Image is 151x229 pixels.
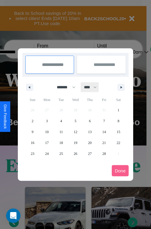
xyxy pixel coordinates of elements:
[83,148,97,159] button: 27
[45,126,49,137] span: 10
[111,137,126,148] button: 22
[102,126,106,137] span: 14
[25,116,40,126] button: 2
[102,148,106,159] span: 28
[83,116,97,126] button: 6
[117,116,119,126] span: 8
[54,95,68,105] span: Tue
[111,116,126,126] button: 8
[97,137,111,148] button: 21
[46,116,48,126] span: 3
[54,148,68,159] button: 25
[74,137,77,148] span: 19
[74,148,77,159] span: 26
[111,126,126,137] button: 15
[32,126,34,137] span: 9
[97,148,111,159] button: 28
[74,126,77,137] span: 12
[59,148,63,159] span: 25
[103,116,105,126] span: 7
[88,137,92,148] span: 20
[54,126,68,137] button: 11
[25,126,40,137] button: 9
[40,137,54,148] button: 17
[97,95,111,105] span: Fri
[25,148,40,159] button: 23
[111,105,126,116] button: 1
[68,137,82,148] button: 19
[97,126,111,137] button: 14
[88,148,92,159] span: 27
[112,165,129,176] button: Done
[32,116,34,126] span: 2
[54,137,68,148] button: 18
[117,137,120,148] span: 22
[60,116,62,126] span: 4
[25,95,40,105] span: Sun
[68,126,82,137] button: 12
[40,116,54,126] button: 3
[31,148,34,159] span: 23
[88,126,92,137] span: 13
[97,116,111,126] button: 7
[31,137,34,148] span: 16
[75,116,76,126] span: 5
[83,95,97,105] span: Thu
[102,137,106,148] span: 21
[68,116,82,126] button: 5
[83,137,97,148] button: 20
[111,95,126,105] span: Sat
[45,137,49,148] span: 17
[59,126,63,137] span: 11
[68,148,82,159] button: 26
[40,95,54,105] span: Mon
[40,148,54,159] button: 24
[40,126,54,137] button: 10
[3,104,7,129] div: Give Feedback
[68,95,82,105] span: Wed
[117,105,119,116] span: 1
[83,126,97,137] button: 13
[54,116,68,126] button: 4
[25,137,40,148] button: 16
[45,148,49,159] span: 24
[6,208,21,223] iframe: Intercom live chat
[89,116,91,126] span: 6
[59,137,63,148] span: 18
[117,126,120,137] span: 15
